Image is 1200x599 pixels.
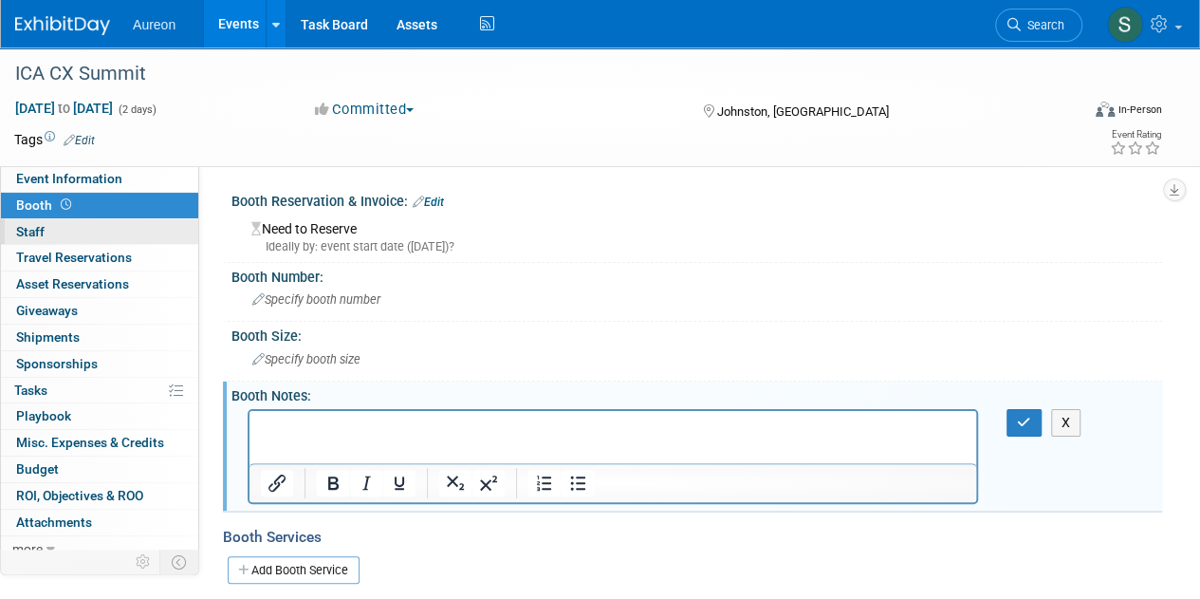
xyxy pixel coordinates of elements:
[252,352,360,366] span: Specify booth size
[16,197,75,213] span: Booth
[1,378,198,403] a: Tasks
[231,322,1162,346] div: Booth Size:
[1,351,198,377] a: Sponsorships
[16,515,92,530] span: Attachments
[1,193,198,218] a: Booth
[14,100,114,117] span: [DATE] [DATE]
[252,292,380,307] span: Specify booth number
[16,171,122,186] span: Event Information
[16,303,78,318] span: Giveaways
[16,408,71,423] span: Playbook
[133,17,175,32] span: Aureon
[251,238,1148,255] div: Ideally by: event start date ([DATE])?
[562,470,594,496] button: Bullet list
[261,470,293,496] button: Insert/edit link
[249,411,976,463] iframe: Rich Text Area
[16,224,45,239] span: Staff
[16,488,143,503] span: ROI, Objectives & ROO
[9,57,1064,91] div: ICA CX Summit
[528,470,561,496] button: Numbered list
[14,130,95,149] td: Tags
[127,550,160,574] td: Personalize Event Tab Strip
[117,103,157,116] span: (2 days)
[1,483,198,509] a: ROI, Objectives & ROO
[383,470,415,496] button: Underline
[1117,103,1162,117] div: In-Person
[16,276,129,291] span: Asset Reservations
[1,536,198,562] a: more
[472,470,505,496] button: Superscript
[160,550,199,574] td: Toggle Event Tabs
[1,271,198,297] a: Asset Reservations
[1,325,198,350] a: Shipments
[1,166,198,192] a: Event Information
[55,101,73,116] span: to
[1,298,198,324] a: Giveaways
[231,263,1162,287] div: Booth Number:
[1096,102,1115,117] img: Format-Inperson.png
[1,430,198,456] a: Misc. Expenses & Credits
[16,329,80,345] span: Shipments
[16,435,164,450] span: Misc. Expenses & Credits
[231,187,1162,212] div: Booth Reservation & Invoice:
[1110,130,1161,140] div: Event Rating
[57,197,75,212] span: Booth not reserved yet
[995,9,1082,42] a: Search
[1051,409,1081,437] button: X
[1107,7,1143,43] img: Sophia Millang
[716,104,888,119] span: Johnston, [GEOGRAPHIC_DATA]
[231,382,1162,405] div: Booth Notes:
[12,541,43,556] span: more
[16,461,59,477] span: Budget
[16,250,132,265] span: Travel Reservations
[413,196,444,209] a: Edit
[308,100,421,120] button: Committed
[14,383,47,398] span: Tasks
[1021,18,1064,32] span: Search
[1,457,198,482] a: Budget
[1,245,198,271] a: Travel Reservations
[223,527,1162,548] div: Booth Services
[1,219,198,245] a: Staff
[317,470,349,496] button: Bold
[246,215,1148,255] div: Need to Reserve
[1,403,198,429] a: Playbook
[439,470,471,496] button: Subscript
[16,356,98,371] span: Sponsorships
[1,510,198,535] a: Attachments
[350,470,382,496] button: Italic
[15,16,110,35] img: ExhibitDay
[994,99,1162,127] div: Event Format
[64,134,95,147] a: Edit
[228,556,360,584] a: Add Booth Service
